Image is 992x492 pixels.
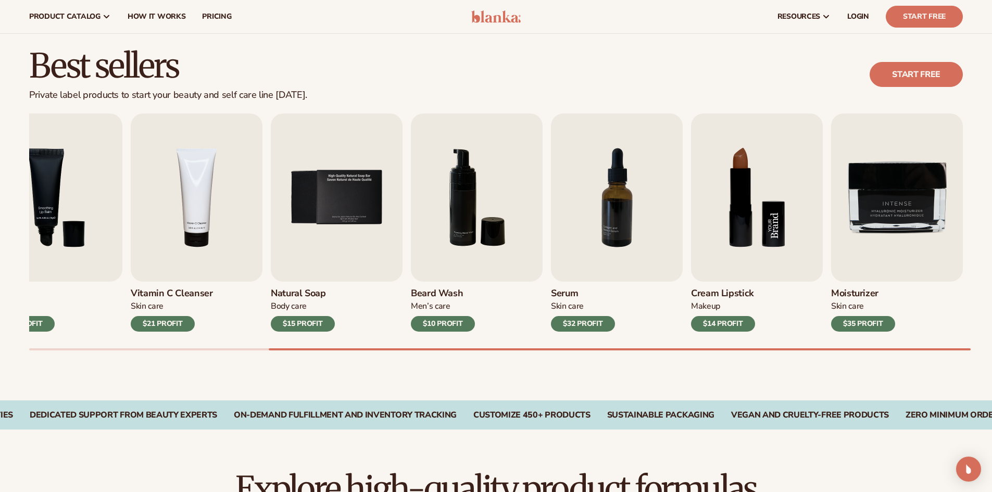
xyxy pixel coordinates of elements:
div: $35 PROFIT [831,316,895,332]
a: Start Free [886,6,963,28]
div: SUSTAINABLE PACKAGING [607,410,714,420]
div: $32 PROFIT [551,316,615,332]
a: Start free [870,62,963,87]
div: $15 PROFIT [271,316,335,332]
div: CUSTOMIZE 450+ PRODUCTS [473,410,591,420]
h3: Vitamin C Cleanser [131,288,213,299]
div: Makeup [691,301,755,312]
div: $21 PROFIT [131,316,195,332]
a: 6 / 9 [411,113,543,332]
a: 5 / 9 [271,113,403,332]
span: resources [777,12,820,21]
span: pricing [202,12,231,21]
div: Skin Care [831,301,895,312]
a: 8 / 9 [691,113,823,332]
div: $14 PROFIT [691,316,755,332]
div: On-Demand Fulfillment and Inventory Tracking [234,410,457,420]
h3: Natural Soap [271,288,335,299]
div: Dedicated Support From Beauty Experts [30,410,217,420]
h2: Best sellers [29,48,307,83]
img: Shopify Image 12 [691,113,823,282]
img: logo [471,10,521,23]
a: 7 / 9 [551,113,683,332]
h3: Moisturizer [831,288,895,299]
a: 9 / 9 [831,113,963,332]
span: LOGIN [847,12,869,21]
div: Skin Care [551,301,615,312]
div: Open Intercom Messenger [956,457,981,482]
div: Skin Care [131,301,213,312]
span: product catalog [29,12,101,21]
h3: Beard Wash [411,288,475,299]
div: Body Care [271,301,335,312]
h3: Cream Lipstick [691,288,755,299]
span: How It Works [128,12,186,21]
div: Private label products to start your beauty and self care line [DATE]. [29,90,307,101]
div: VEGAN AND CRUELTY-FREE PRODUCTS [731,410,889,420]
a: 4 / 9 [131,113,262,332]
h3: Serum [551,288,615,299]
div: Men’s Care [411,301,475,312]
div: $10 PROFIT [411,316,475,332]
